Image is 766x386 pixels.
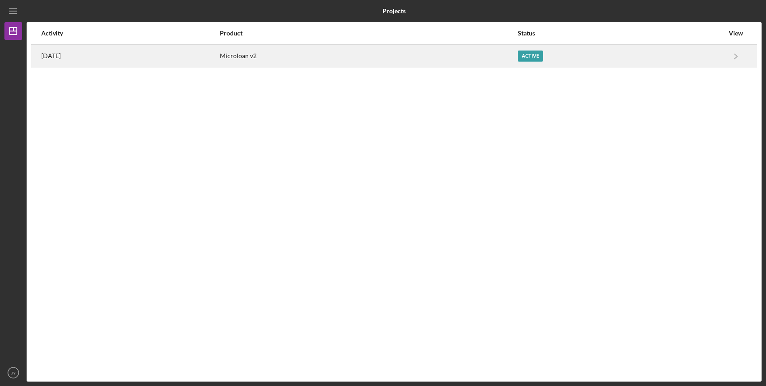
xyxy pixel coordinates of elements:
[518,30,724,37] div: Status
[220,30,517,37] div: Product
[41,52,61,59] time: 2025-08-20 21:53
[220,45,517,67] div: Microloan v2
[725,30,747,37] div: View
[383,8,406,15] b: Projects
[4,364,22,382] button: JY
[518,51,543,62] div: Active
[41,30,219,37] div: Activity
[11,370,16,375] text: JY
